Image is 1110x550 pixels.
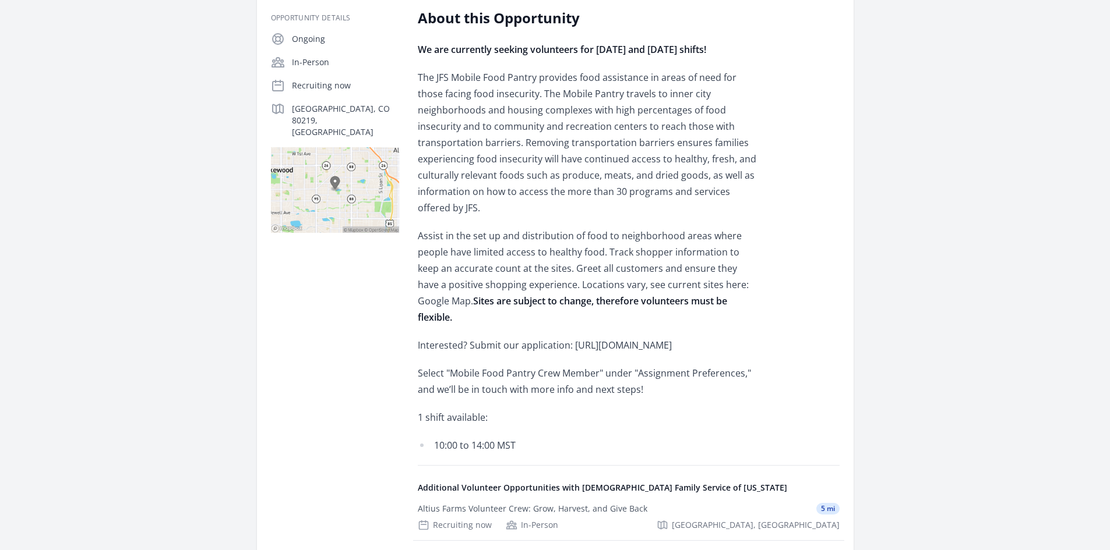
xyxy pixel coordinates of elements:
[271,13,399,23] h3: Opportunity Details
[292,80,399,91] p: Recruiting now
[292,103,399,138] p: [GEOGRAPHIC_DATA], CO 80219, [GEOGRAPHIC_DATA]
[418,43,706,56] strong: We are currently seeking volunteers for [DATE] and [DATE] shifts!
[413,494,844,540] a: Altius Farms Volunteer Crew: Grow, Harvest, and Give Back 5 mi Recruiting now In-Person [GEOGRAPH...
[418,519,492,531] div: Recruiting now
[418,365,759,398] p: Select "Mobile Food Pantry Crew Member" under "Assignment Preferences," and we’ll be in touch wit...
[816,503,840,514] span: 5 mi
[271,147,399,233] img: Map
[418,9,759,27] h2: About this Opportunity
[418,294,727,324] strong: Sites are subject to change, therefore volunteers must be flexible.
[418,437,759,453] li: 10:00 to 14:00 MST
[672,519,840,531] span: [GEOGRAPHIC_DATA], [GEOGRAPHIC_DATA]
[418,409,759,425] p: 1 shift available:
[418,503,647,514] div: Altius Farms Volunteer Crew: Grow, Harvest, and Give Back
[506,519,558,531] div: In-Person
[418,69,759,216] p: The JFS Mobile Food Pantry provides food assistance in areas of need for those facing food insecu...
[418,337,759,353] p: Interested? Submit our application: [URL][DOMAIN_NAME]
[418,482,840,494] h4: Additional Volunteer Opportunities with [DEMOGRAPHIC_DATA] Family Service of [US_STATE]
[418,228,759,325] p: Assist in the set up and distribution of food to neighborhood areas where people have limited acc...
[292,33,399,45] p: Ongoing
[292,56,399,68] p: In-Person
